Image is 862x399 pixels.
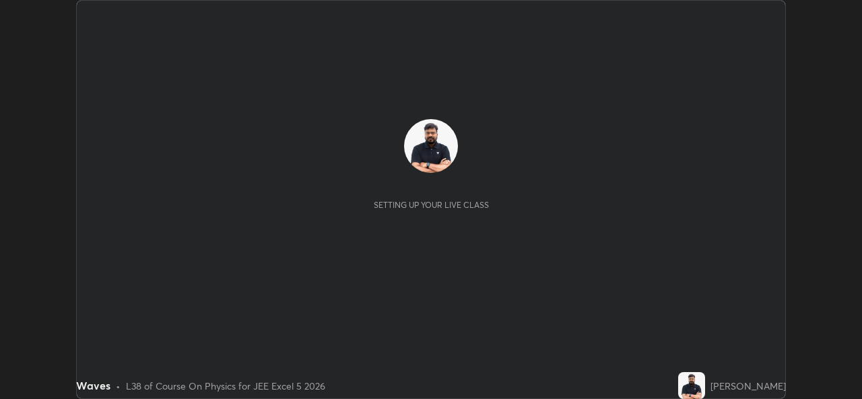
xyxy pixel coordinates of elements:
div: • [116,379,121,393]
div: L38 of Course On Physics for JEE Excel 5 2026 [126,379,325,393]
img: 38102e3ad2b64297ba2af14703d2df29.jpg [404,119,458,173]
div: [PERSON_NAME] [710,379,786,393]
img: 38102e3ad2b64297ba2af14703d2df29.jpg [678,372,705,399]
div: Waves [76,377,110,394]
div: Setting up your live class [374,200,489,210]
